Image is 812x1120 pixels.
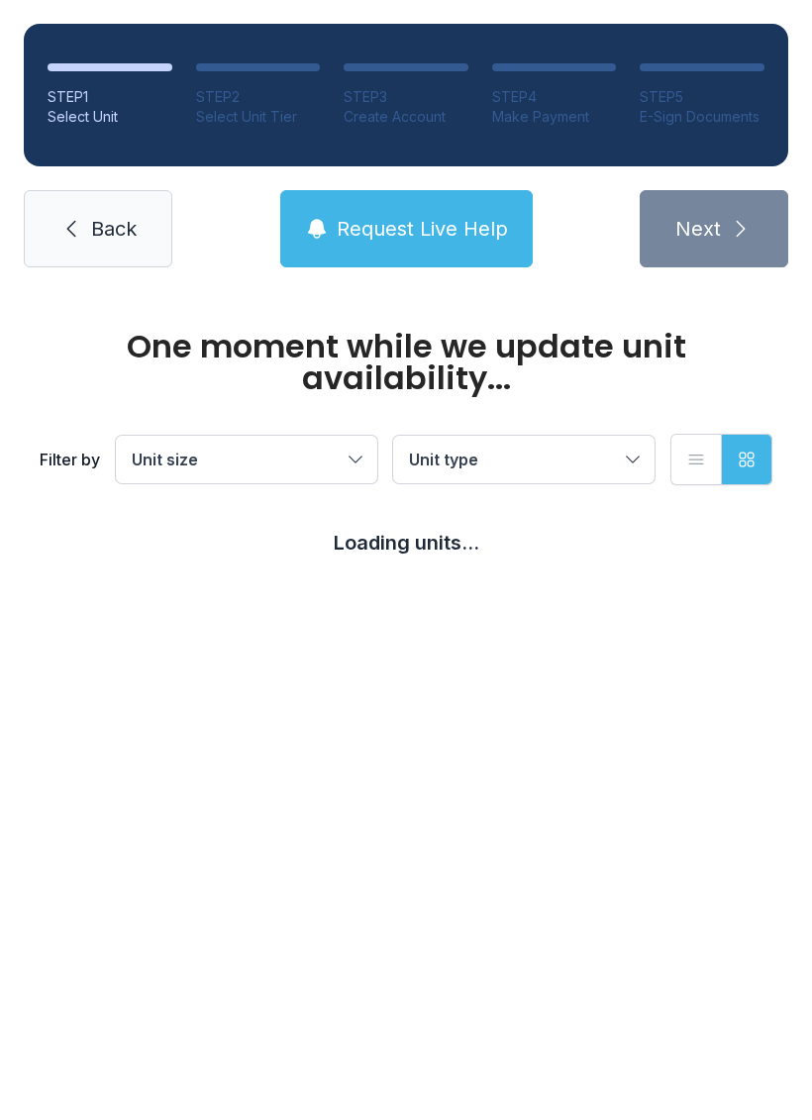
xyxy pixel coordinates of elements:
div: Select Unit [48,107,172,127]
span: Next [675,215,721,243]
div: One moment while we update unit availability... [40,331,772,394]
div: STEP 2 [196,87,321,107]
span: Back [91,215,137,243]
button: Unit type [393,436,655,483]
span: Unit type [409,450,478,469]
div: STEP 1 [48,87,172,107]
div: Select Unit Tier [196,107,321,127]
div: STEP 5 [640,87,764,107]
span: Request Live Help [337,215,508,243]
div: STEP 4 [492,87,617,107]
button: Unit size [116,436,377,483]
div: Create Account [344,107,468,127]
div: Filter by [40,448,100,471]
span: Unit size [132,450,198,469]
div: STEP 3 [344,87,468,107]
div: Make Payment [492,107,617,127]
div: Loading units... [40,529,772,557]
div: E-Sign Documents [640,107,764,127]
